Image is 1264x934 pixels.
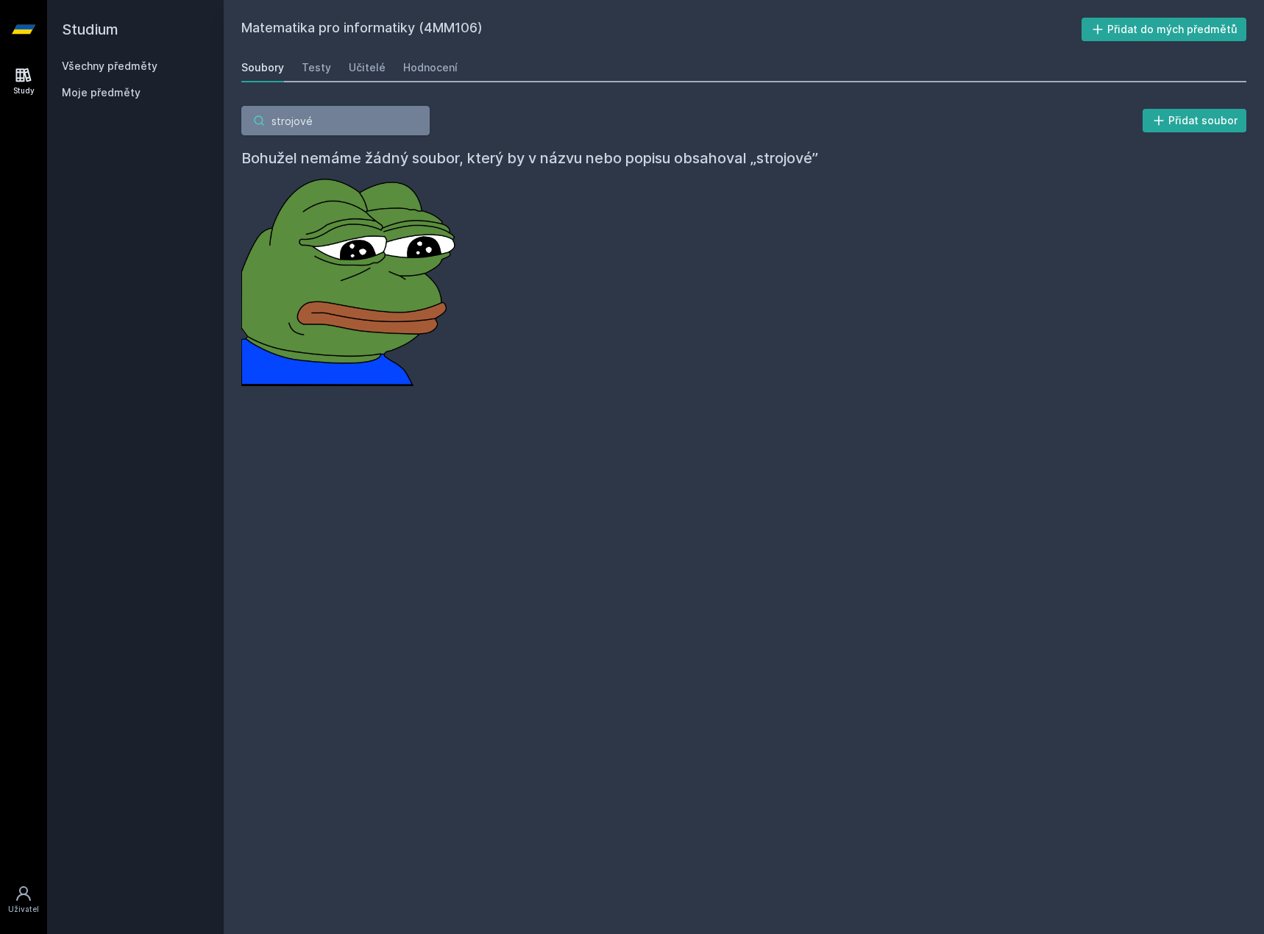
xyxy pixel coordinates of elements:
[403,60,458,75] div: Hodnocení
[241,106,430,135] input: Hledej soubor
[241,53,284,82] a: Soubory
[349,53,386,82] a: Učitelé
[8,904,39,915] div: Uživatel
[302,53,331,82] a: Testy
[302,60,331,75] div: Testy
[1082,18,1247,41] button: Přidat do mých předmětů
[241,169,462,386] img: error_picture.png
[349,60,386,75] div: Učitelé
[3,59,44,104] a: Study
[1143,109,1247,132] button: Přidat soubor
[241,147,1246,169] h4: Bohužel nemáme žádný soubor, který by v názvu nebo popisu obsahoval „strojové”
[241,18,1082,41] h2: Matematika pro informatiky (4MM106)
[62,85,141,100] span: Moje předměty
[241,60,284,75] div: Soubory
[3,877,44,922] a: Uživatel
[62,60,157,72] a: Všechny předměty
[403,53,458,82] a: Hodnocení
[13,85,35,96] div: Study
